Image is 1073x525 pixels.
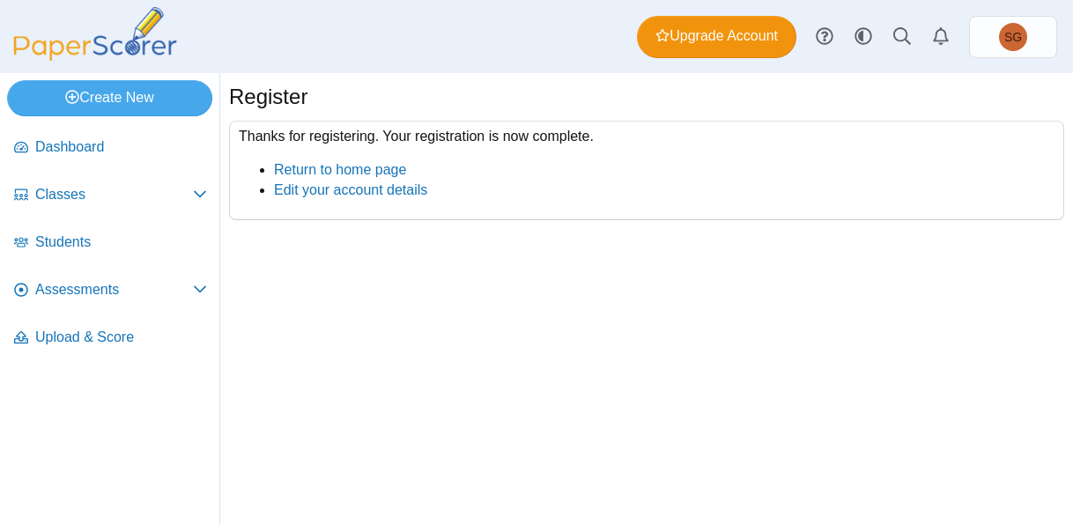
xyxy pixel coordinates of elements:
[1004,31,1022,43] span: Sylvia Gordon
[35,233,207,252] span: Students
[7,317,214,359] a: Upload & Score
[7,127,214,169] a: Dashboard
[655,26,778,46] span: Upgrade Account
[229,82,307,112] h1: Register
[35,328,207,347] span: Upload & Score
[7,174,214,217] a: Classes
[969,16,1057,58] a: Sylvia Gordon
[274,162,406,177] a: Return to home page
[7,222,214,264] a: Students
[637,16,796,58] a: Upgrade Account
[7,270,214,312] a: Assessments
[7,80,212,115] a: Create New
[229,121,1064,220] div: Thanks for registering. Your registration is now complete.
[35,137,207,157] span: Dashboard
[274,182,427,197] a: Edit your account details
[7,48,183,63] a: PaperScorer
[999,23,1027,51] span: Sylvia Gordon
[921,18,960,56] a: Alerts
[35,185,193,204] span: Classes
[7,7,183,61] img: PaperScorer
[35,280,193,299] span: Assessments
